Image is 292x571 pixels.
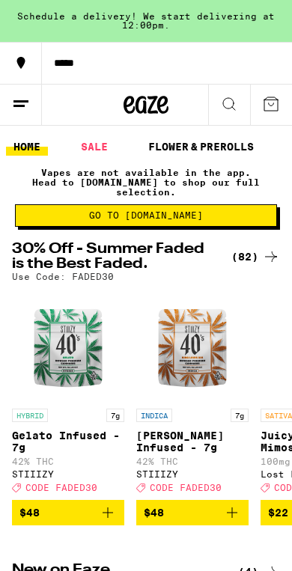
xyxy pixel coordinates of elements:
button: Add to bag [136,500,249,525]
h2: 30% Off - Summer Faded is the Best Faded. [12,242,217,272]
img: STIIIZY - Gelato Infused - 7g [12,289,124,401]
a: SALE [73,138,115,156]
a: (82) [231,248,280,266]
p: Use Code: FADED30 [12,272,114,281]
span: $48 [19,507,40,519]
span: CODE FADED30 [25,483,97,492]
button: Redirect to URL [44,88,207,125]
div: Refer a friend with [PERSON_NAME] [44,62,253,95]
p: 7g [231,409,249,422]
div: Give $30, Get $40! [40,35,243,62]
p: INDICA [136,409,172,422]
p: Gelato Infused - 7g [12,430,124,454]
a: Open page for Gelato Infused - 7g from STIIIZY [12,289,124,500]
div: STIIIZY [12,469,124,479]
span: $48 [144,507,164,519]
a: HOME [6,138,48,156]
p: Vapes are not available in the app. Head to [DOMAIN_NAME] to shop our full selection. [15,168,277,197]
button: Go to [DOMAIN_NAME] [15,204,277,227]
div: STIIIZY [136,469,249,479]
span: $22 [268,507,288,519]
p: [PERSON_NAME] Infused - 7g [136,430,249,454]
span: Go to [DOMAIN_NAME] [89,211,203,220]
p: 7g [106,409,124,422]
a: Open page for King Louis XIII Infused - 7g from STIIIZY [136,289,249,500]
img: STIIIZY - King Louis XIII Infused - 7g [136,289,249,401]
p: HYBRID [12,409,48,422]
p: 42% THC [12,457,124,466]
button: Add to bag [12,500,124,525]
a: FLOWER & PREROLLS [141,138,261,156]
img: smile_yellow.png [7,4,40,36]
span: CODE FADED30 [150,483,222,492]
p: 42% THC [136,457,249,466]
